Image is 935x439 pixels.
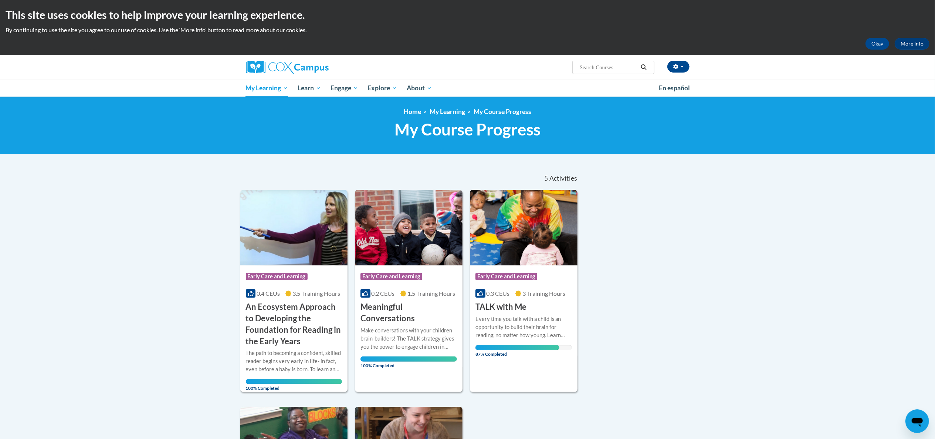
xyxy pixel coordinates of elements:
span: 0.4 CEUs [257,290,280,297]
a: Course LogoEarly Care and Learning0.4 CEUs3.5 Training Hours An Ecosystem Approach to Developing ... [240,190,348,392]
input: Search Courses [579,63,638,72]
div: Main menu [235,80,701,97]
a: More Info [895,38,929,50]
h3: Meaningful Conversations [360,301,457,324]
span: Learn [298,84,321,93]
span: 0.2 CEUs [372,290,395,297]
a: Home [404,108,421,115]
span: My Learning [245,84,288,93]
a: En español [654,80,695,96]
h3: TALK with Me [475,301,526,313]
a: Cox Campus [246,61,386,74]
a: Engage [326,80,363,97]
a: Learn [293,80,326,97]
div: Make conversations with your children brain-builders! The TALK strategy gives you the power to en... [360,326,457,351]
span: 0.3 CEUs [487,290,510,297]
iframe: Button to launch messaging window [905,409,929,433]
span: 5 [544,174,548,182]
span: My Course Progress [394,120,541,139]
span: 100% Completed [246,379,342,391]
a: Explore [363,80,402,97]
span: Early Care and Learning [475,273,537,280]
a: Course LogoEarly Care and Learning0.3 CEUs3 Training Hours TALK with MeEvery time you talk with a... [470,190,577,392]
div: Every time you talk with a child is an opportunity to build their brain for reading, no matter ho... [475,315,572,339]
span: 1.5 Training Hours [407,290,455,297]
img: Course Logo [470,190,577,265]
img: Cox Campus [246,61,329,74]
span: Activities [549,174,577,182]
div: Your progress [475,345,559,350]
button: Search [638,63,649,72]
a: My Learning [241,80,293,97]
span: Engage [331,84,358,93]
h3: An Ecosystem Approach to Developing the Foundation for Reading in the Early Years [246,301,342,347]
span: 3.5 Training Hours [292,290,340,297]
h2: This site uses cookies to help improve your learning experience. [6,7,929,22]
span: 100% Completed [360,356,457,368]
button: Account Settings [667,61,690,73]
span: Explore [367,84,397,93]
span: Early Care and Learning [246,273,308,280]
div: The path to becoming a confident, skilled reader begins very early in life- in fact, even before ... [246,349,342,373]
img: Course Logo [240,190,348,265]
span: Early Care and Learning [360,273,422,280]
div: Your progress [360,356,457,362]
a: About [402,80,437,97]
a: My Learning [430,108,465,115]
span: About [407,84,432,93]
span: En español [659,84,690,92]
img: Course Logo [355,190,463,265]
span: 87% Completed [475,345,559,357]
button: Okay [865,38,889,50]
div: Your progress [246,379,342,384]
a: Course LogoEarly Care and Learning0.2 CEUs1.5 Training Hours Meaningful ConversationsMake convers... [355,190,463,392]
p: By continuing to use the site you agree to our use of cookies. Use the ‘More info’ button to read... [6,26,929,34]
span: 3 Training Hours [522,290,566,297]
a: My Course Progress [474,108,531,115]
